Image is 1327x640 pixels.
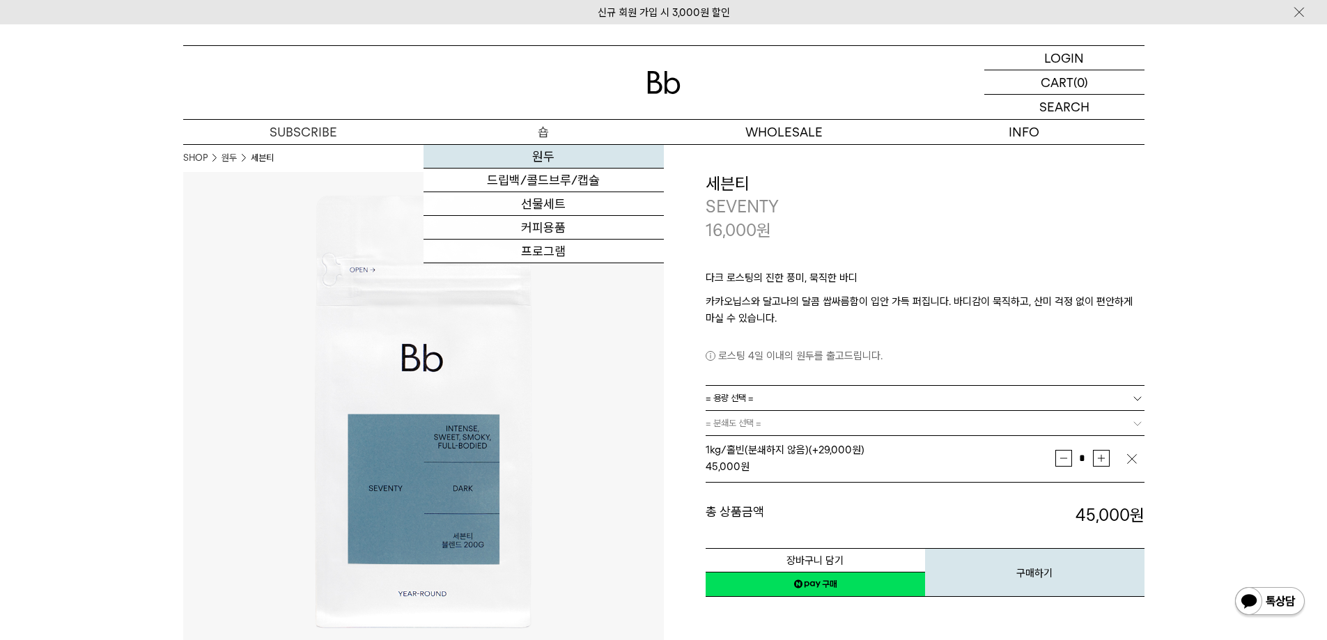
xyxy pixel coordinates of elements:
p: LOGIN [1044,46,1084,70]
p: SEVENTY [706,195,1144,219]
button: 증가 [1093,450,1110,467]
p: 다크 로스팅의 진한 풍미, 묵직한 바디 [706,270,1144,293]
span: = 용량 선택 = [706,386,754,410]
a: 원두 [424,145,664,169]
a: SHOP [183,151,208,165]
a: 새창 [706,572,925,597]
a: SUBSCRIBE [183,120,424,144]
span: = 분쇄도 선택 = [706,411,761,435]
dt: 총 상품금액 [706,504,925,527]
a: 커피용품 [424,216,664,240]
b: 원 [1130,505,1144,525]
div: 원 [706,458,1055,475]
strong: 45,000 [1076,505,1144,525]
a: 신규 회원 가입 시 3,000원 할인 [598,6,730,19]
a: CART (0) [984,70,1144,95]
a: LOGIN [984,46,1144,70]
p: 16,000 [706,219,771,242]
img: 로고 [647,71,681,94]
img: 카카오톡 채널 1:1 채팅 버튼 [1234,586,1306,619]
button: 구매하기 [925,548,1144,597]
p: (0) [1073,70,1088,94]
span: 1kg/홀빈(분쇄하지 않음) (+29,000원) [706,444,864,456]
a: 원두 [222,151,237,165]
p: SEARCH [1039,95,1089,119]
strong: 45,000 [706,460,740,473]
span: 원 [756,220,771,240]
p: 카카오닙스와 달고나의 달콤 쌉싸름함이 입안 가득 퍼집니다. 바디감이 묵직하고, 산미 걱정 없이 편안하게 마실 수 있습니다. [706,293,1144,327]
p: WHOLESALE [664,120,904,144]
a: 선물세트 [424,192,664,216]
p: INFO [904,120,1144,144]
h3: 세븐티 [706,172,1144,196]
p: 로스팅 4일 이내의 원두를 출고드립니다. [706,348,1144,364]
a: 숍 [424,120,664,144]
button: 감소 [1055,450,1072,467]
button: 장바구니 담기 [706,548,925,572]
a: 드립백/콜드브루/캡슐 [424,169,664,192]
a: 프로그램 [424,240,664,263]
p: CART [1041,70,1073,94]
li: 세븐티 [251,151,274,165]
img: 삭제 [1125,452,1139,466]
